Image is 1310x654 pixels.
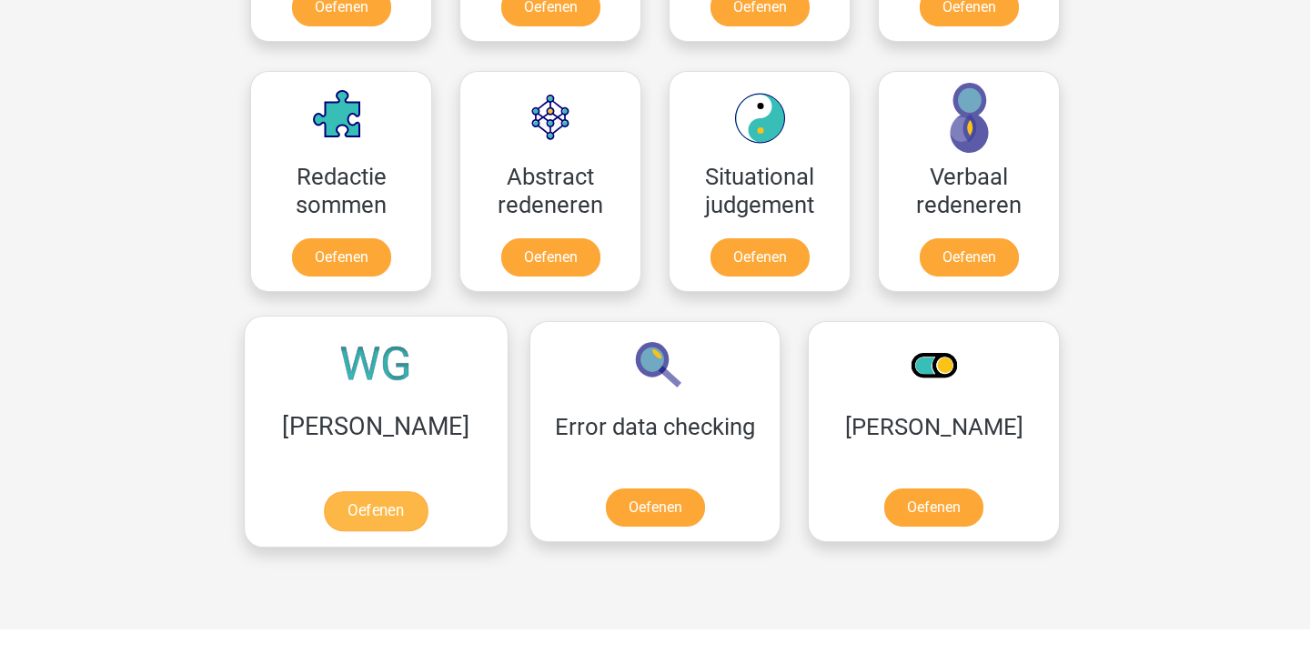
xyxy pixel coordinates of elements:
a: Oefenen [920,238,1019,277]
a: Oefenen [884,488,983,527]
a: Oefenen [324,491,428,531]
a: Oefenen [501,238,600,277]
a: Oefenen [292,238,391,277]
a: Oefenen [606,488,705,527]
a: Oefenen [710,238,810,277]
